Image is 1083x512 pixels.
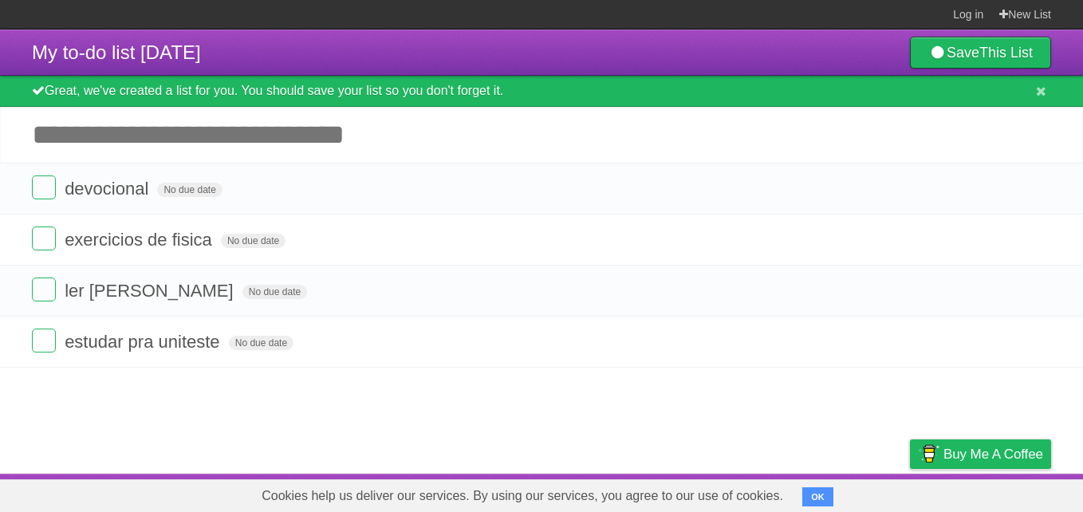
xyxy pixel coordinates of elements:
a: Terms [835,478,870,508]
span: No due date [229,336,293,350]
img: Buy me a coffee [918,440,939,467]
span: Cookies help us deliver our services. By using our services, you agree to our use of cookies. [246,480,799,512]
span: My to-do list [DATE] [32,41,201,63]
label: Done [32,329,56,352]
span: No due date [221,234,286,248]
label: Done [32,175,56,199]
span: No due date [157,183,222,197]
span: No due date [242,285,307,299]
a: SaveThis List [910,37,1051,69]
a: Privacy [889,478,931,508]
label: Done [32,226,56,250]
a: Buy me a coffee [910,439,1051,469]
span: Buy me a coffee [943,440,1043,468]
span: estudar pra uniteste [65,332,223,352]
span: exercicios de fisica [65,230,216,250]
label: Done [32,278,56,301]
b: This List [979,45,1033,61]
a: About [698,478,731,508]
a: Developers [750,478,815,508]
a: Suggest a feature [951,478,1051,508]
button: OK [802,487,833,506]
span: devocional [65,179,152,199]
span: ler [PERSON_NAME] [65,281,238,301]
